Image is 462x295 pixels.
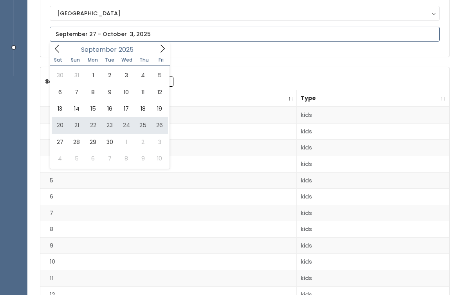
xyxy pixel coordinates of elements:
span: September 12, 2025 [151,84,168,100]
span: September 14, 2025 [68,100,85,117]
span: Fri [153,58,170,62]
span: September 6, 2025 [52,84,68,100]
span: September 5, 2025 [151,67,168,84]
th: Type: activate to sort column ascending [297,90,449,107]
span: October 3, 2025 [151,134,168,150]
button: [GEOGRAPHIC_DATA] [50,6,440,21]
span: September 30, 2025 [101,134,118,150]
th: Booth Number: activate to sort column descending [40,90,297,107]
span: September 18, 2025 [135,100,151,117]
span: September 23, 2025 [101,117,118,133]
span: September 29, 2025 [85,134,101,150]
span: August 30, 2025 [52,67,68,84]
span: Sat [50,58,67,62]
span: October 8, 2025 [118,150,135,167]
span: September 26, 2025 [151,117,168,133]
td: kids [297,156,449,173]
span: September 28, 2025 [68,134,85,150]
span: September 15, 2025 [85,100,101,117]
span: Wed [118,58,135,62]
span: October 6, 2025 [85,150,101,167]
td: 1 [40,107,297,123]
td: 3 [40,140,297,156]
input: September 27 - October 3, 2025 [50,27,440,42]
td: kids [297,270,449,287]
input: Year [117,45,140,55]
span: September 20, 2025 [52,117,68,133]
span: Thu [135,58,153,62]
span: September 9, 2025 [101,84,118,100]
span: September [81,47,117,53]
td: kids [297,254,449,270]
span: August 31, 2025 [68,67,85,84]
span: September 10, 2025 [118,84,135,100]
td: kids [297,221,449,238]
td: 7 [40,205,297,221]
span: September 11, 2025 [135,84,151,100]
td: kids [297,140,449,156]
span: October 4, 2025 [52,150,68,167]
td: kids [297,205,449,221]
td: kids [297,172,449,189]
span: September 21, 2025 [68,117,85,133]
span: September 2, 2025 [101,67,118,84]
td: 10 [40,254,297,270]
label: Search: [45,76,173,87]
td: 4 [40,156,297,173]
span: September 22, 2025 [85,117,101,133]
td: kids [297,123,449,140]
span: October 2, 2025 [135,134,151,150]
span: September 25, 2025 [135,117,151,133]
span: October 5, 2025 [68,150,85,167]
td: kids [297,107,449,123]
span: September 4, 2025 [135,67,151,84]
span: September 13, 2025 [52,100,68,117]
span: September 7, 2025 [68,84,85,100]
div: [GEOGRAPHIC_DATA] [57,9,432,18]
span: September 17, 2025 [118,100,135,117]
span: October 1, 2025 [118,134,135,150]
td: 8 [40,221,297,238]
td: kids [297,237,449,254]
span: Sun [67,58,84,62]
span: October 9, 2025 [135,150,151,167]
td: 2 [40,123,297,140]
span: September 24, 2025 [118,117,135,133]
span: Tue [101,58,118,62]
span: September 19, 2025 [151,100,168,117]
td: 6 [40,189,297,205]
td: kids [297,189,449,205]
td: 9 [40,237,297,254]
td: 11 [40,270,297,287]
span: September 27, 2025 [52,134,68,150]
span: October 7, 2025 [101,150,118,167]
span: September 16, 2025 [101,100,118,117]
td: 5 [40,172,297,189]
span: September 8, 2025 [85,84,101,100]
span: October 10, 2025 [151,150,168,167]
span: September 3, 2025 [118,67,135,84]
span: September 1, 2025 [85,67,101,84]
span: Mon [84,58,101,62]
